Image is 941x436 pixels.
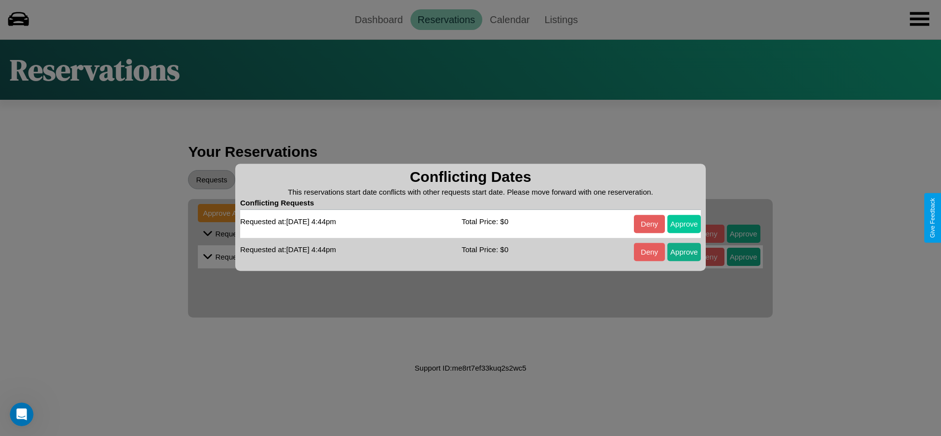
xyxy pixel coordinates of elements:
button: Deny [634,215,665,233]
h4: Conflicting Requests [240,199,701,210]
button: Approve [667,215,701,233]
h3: Conflicting Dates [240,169,701,185]
p: Requested at: [DATE] 4:44pm [240,215,336,228]
p: Total Price: $ 0 [462,215,508,228]
p: Requested at: [DATE] 4:44pm [240,243,336,256]
iframe: Intercom live chat [10,403,33,426]
div: Give Feedback [929,198,936,238]
p: This reservations start date conflicts with other requests start date. Please move forward with o... [240,185,701,199]
button: Approve [667,243,701,261]
button: Deny [634,243,665,261]
p: Total Price: $ 0 [462,243,508,256]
